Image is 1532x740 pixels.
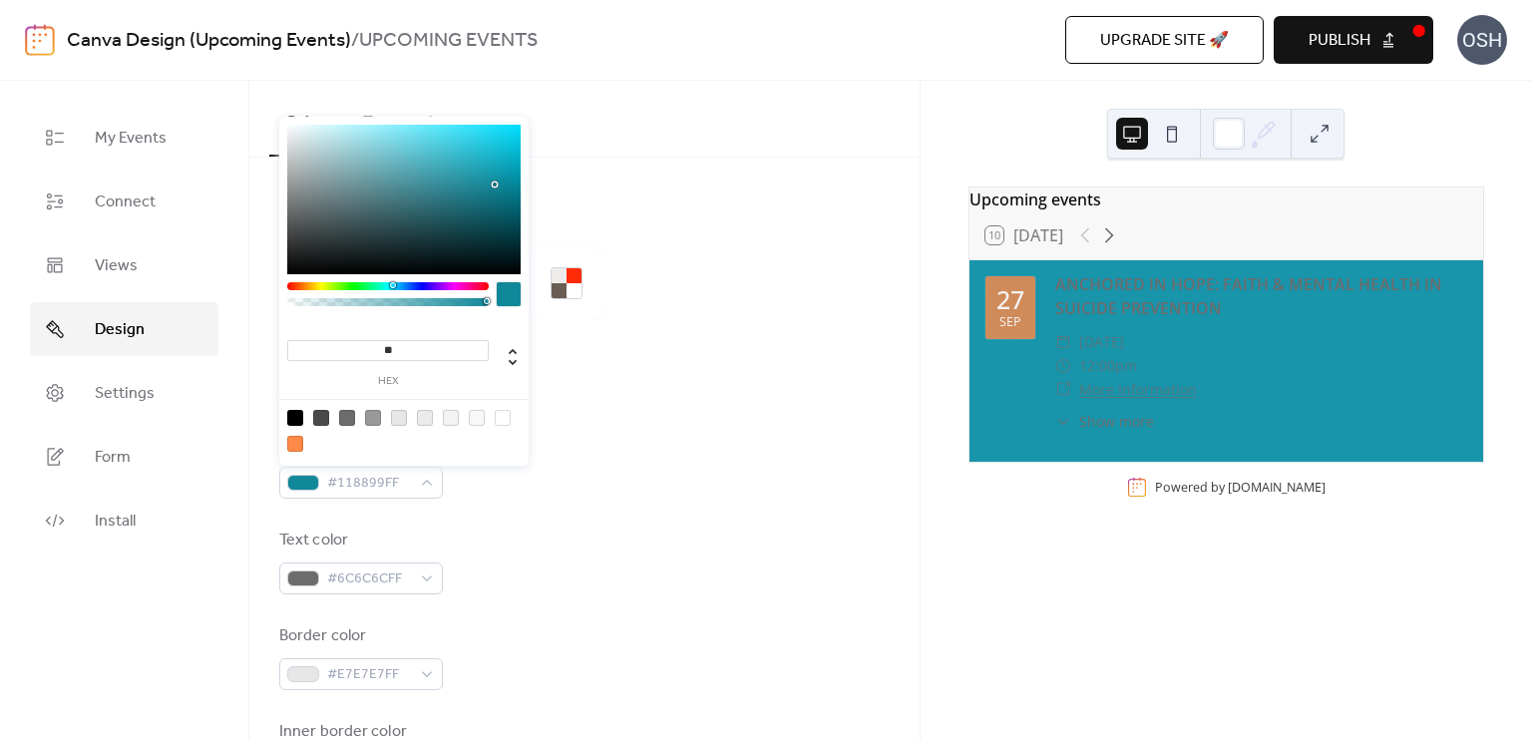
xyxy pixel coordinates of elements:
[1065,16,1264,64] button: Upgrade site 🚀
[95,510,136,534] span: Install
[25,24,55,56] img: logo
[1079,380,1197,399] a: More Information
[1155,479,1326,496] div: Powered by
[1079,354,1137,378] span: 12:00pm
[30,238,218,292] a: Views
[30,111,218,165] a: My Events
[1079,411,1154,432] span: Show more
[95,190,156,214] span: Connect
[327,663,411,687] span: #E7E7E7FF
[95,254,138,278] span: Views
[365,410,381,426] div: rgb(153, 153, 153)
[1055,411,1071,432] div: ​
[327,472,411,496] span: #118899FF
[347,81,462,155] button: Typography
[1274,16,1433,64] button: Publish
[339,410,355,426] div: rgb(108, 108, 108)
[30,430,218,484] a: Form
[30,366,218,420] a: Settings
[359,22,539,60] b: UPCOMING EVENTS
[1055,378,1071,402] div: ​
[279,529,439,553] div: Text color
[1055,411,1154,432] button: ​Show more
[1055,330,1071,354] div: ​
[469,410,485,426] div: rgb(248, 248, 248)
[443,410,459,426] div: rgb(243, 243, 243)
[287,410,303,426] div: rgb(0, 0, 0)
[391,410,407,426] div: rgb(231, 231, 231)
[269,81,347,157] button: Colors
[30,494,218,548] a: Install
[1228,479,1326,496] a: [DOMAIN_NAME]
[351,22,359,60] b: /
[279,624,439,648] div: Border color
[996,287,1024,312] div: 27
[969,187,1483,211] div: Upcoming events
[1309,29,1370,53] span: Publish
[95,318,145,342] span: Design
[999,316,1021,329] div: Sep
[30,175,218,228] a: Connect
[1055,273,1442,319] a: ANCHORED IN HOPE: FAITH & MENTAL HEALTH IN SUICIDE PREVENTION
[95,446,131,470] span: Form
[1457,15,1507,65] div: OSH
[287,376,489,387] label: hex
[327,567,411,591] span: #6C6C6CFF
[95,382,155,406] span: Settings
[495,410,511,426] div: rgb(255, 255, 255)
[313,410,329,426] div: rgb(74, 74, 74)
[1055,354,1071,378] div: ​
[287,436,303,452] div: rgb(255, 137, 70)
[1079,330,1124,354] span: [DATE]
[95,127,167,151] span: My Events
[417,410,433,426] div: rgb(235, 235, 235)
[30,302,218,356] a: Design
[1100,29,1229,53] span: Upgrade site 🚀
[67,22,351,60] a: Canva Design (Upcoming Events)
